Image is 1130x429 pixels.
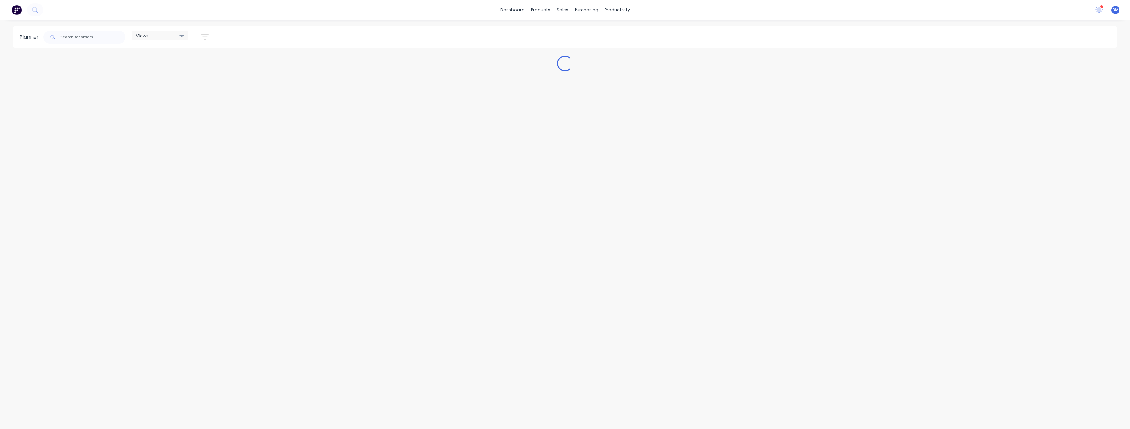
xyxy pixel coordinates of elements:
[572,5,601,15] div: purchasing
[20,33,42,41] div: Planner
[1112,7,1119,13] span: BM
[601,5,633,15] div: productivity
[497,5,528,15] a: dashboard
[136,32,148,39] span: Views
[554,5,572,15] div: sales
[528,5,554,15] div: products
[12,5,22,15] img: Factory
[60,31,125,44] input: Search for orders...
